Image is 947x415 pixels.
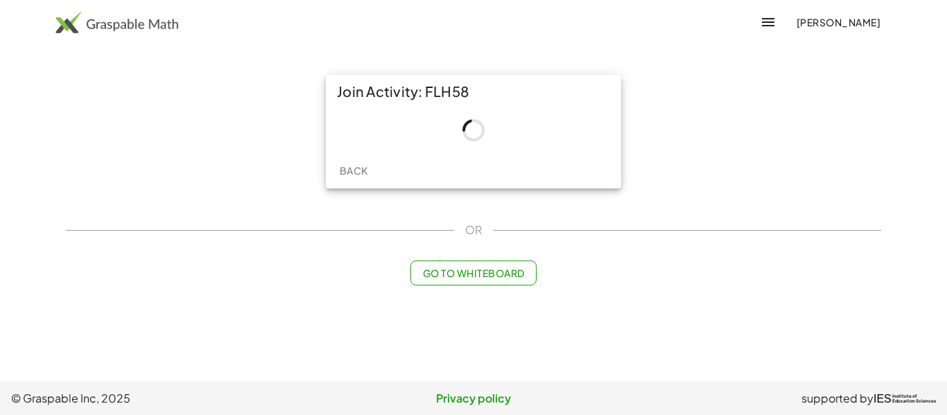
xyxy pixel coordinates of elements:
span: supported by [801,390,874,407]
button: Back [331,158,376,183]
button: [PERSON_NAME] [785,10,892,35]
span: © Graspable Inc, 2025 [11,390,320,407]
span: Back [339,164,367,177]
a: IESInstitute ofEducation Sciences [874,390,936,407]
span: OR [465,222,482,238]
span: Institute of Education Sciences [892,394,936,404]
button: Go to Whiteboard [410,261,536,285]
a: Privacy policy [320,390,628,407]
span: [PERSON_NAME] [796,16,880,28]
span: IES [874,392,892,405]
div: Join Activity: FLH58 [326,75,621,108]
span: Go to Whiteboard [422,267,524,279]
